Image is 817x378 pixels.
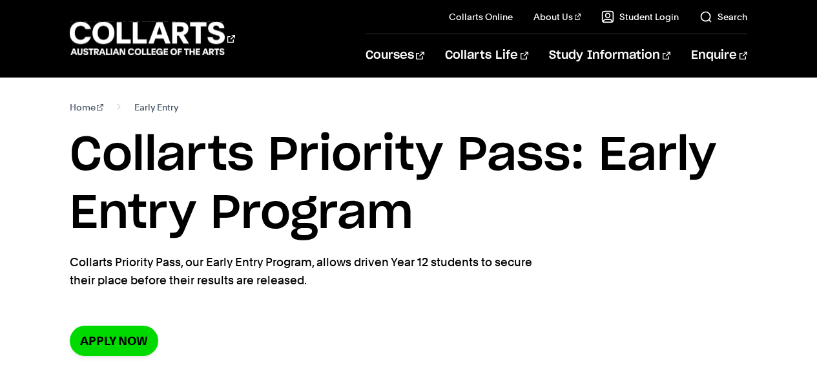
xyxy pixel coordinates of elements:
div: Go to homepage [70,20,235,57]
a: Apply now [70,326,158,356]
a: Student Login [601,10,679,23]
a: Courses [366,34,424,77]
a: Home [70,98,104,116]
p: Collarts Priority Pass, our Early Entry Program, allows driven Year 12 students to secure their p... [70,253,541,289]
h1: Collarts Priority Pass: Early Entry Program [70,127,748,243]
a: About Us [533,10,581,23]
a: Collarts Online [449,10,513,23]
a: Collarts Life [445,34,528,77]
span: Early Entry [134,98,178,116]
a: Enquire [691,34,747,77]
a: Study Information [549,34,670,77]
a: Search [699,10,747,23]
